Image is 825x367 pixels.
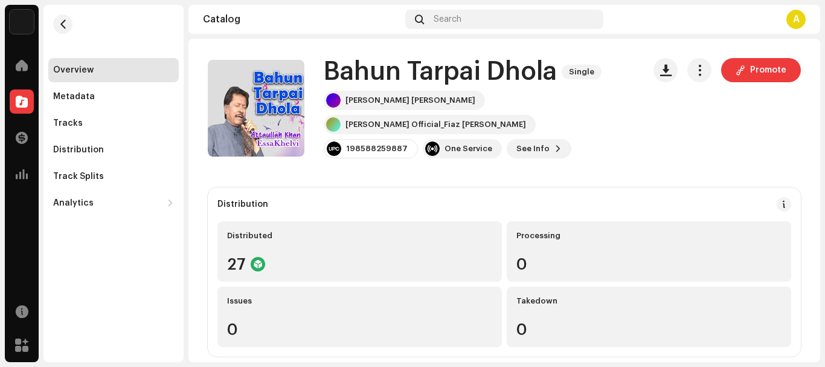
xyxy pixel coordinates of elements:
[516,137,550,161] span: See Info
[434,15,461,24] span: Search
[324,58,557,86] h1: Bahun Tarpai Dhola
[10,10,34,34] img: 99e8c509-bf22-4021-8fc7-40965f23714a
[750,58,786,82] span: Promote
[507,139,571,158] button: See Info
[227,231,492,241] div: Distributed
[346,144,408,154] div: 198588259887
[445,144,492,154] div: One Service
[48,58,179,82] re-m-nav-item: Overview
[53,198,94,208] div: Analytics
[786,10,806,29] div: A
[53,92,95,102] div: Metadata
[227,296,492,306] div: Issues
[48,111,179,135] re-m-nav-item: Tracks
[53,172,104,181] div: Track Splits
[516,231,782,241] div: Processing
[48,191,179,215] re-m-nav-dropdown: Analytics
[53,119,83,128] div: Tracks
[48,138,179,162] re-m-nav-item: Distribution
[516,296,782,306] div: Takedown
[53,145,104,155] div: Distribution
[53,65,94,75] div: Overview
[345,120,526,129] div: [PERSON_NAME] Official_Fiaz [PERSON_NAME]
[48,85,179,109] re-m-nav-item: Metadata
[721,58,801,82] button: Promote
[203,15,400,24] div: Catalog
[217,200,268,209] div: Distribution
[562,65,602,79] span: Single
[48,164,179,189] re-m-nav-item: Track Splits
[345,96,475,105] div: [PERSON_NAME] [PERSON_NAME]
